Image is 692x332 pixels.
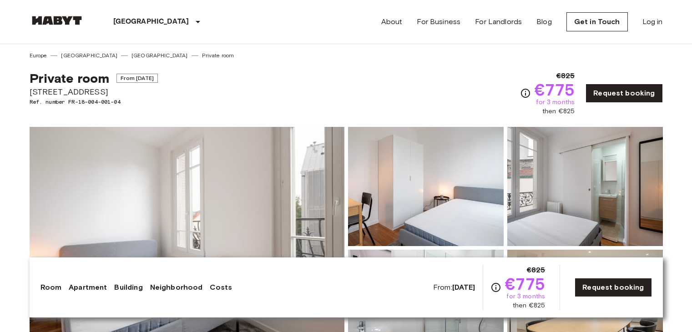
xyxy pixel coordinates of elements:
img: Habyt [30,16,84,25]
span: then €825 [542,107,575,116]
span: €775 [535,81,575,98]
img: Picture of unit FR-18-004-001-04 [507,127,663,246]
a: Europe [30,51,47,60]
b: [DATE] [452,283,475,292]
span: [STREET_ADDRESS] [30,86,158,98]
a: Request booking [575,278,652,297]
span: €825 [556,70,575,81]
a: About [381,16,403,27]
a: Building [114,282,142,293]
span: for 3 months [536,98,575,107]
svg: Check cost overview for full price breakdown. Please note that discounts apply to new joiners onl... [490,282,501,293]
a: For Business [417,16,460,27]
a: Apartment [69,282,107,293]
span: From: [433,282,475,292]
span: €775 [505,276,546,292]
p: [GEOGRAPHIC_DATA] [113,16,189,27]
span: From [DATE] [116,74,158,83]
span: Private room [30,70,110,86]
img: Picture of unit FR-18-004-001-04 [348,127,504,246]
a: Costs [210,282,232,293]
a: Get in Touch [566,12,628,31]
a: Private room [202,51,234,60]
a: [GEOGRAPHIC_DATA] [131,51,188,60]
a: Neighborhood [150,282,203,293]
a: [GEOGRAPHIC_DATA] [61,51,117,60]
span: €825 [527,265,546,276]
a: Request booking [586,84,662,103]
span: then €825 [513,301,545,310]
a: Blog [536,16,552,27]
a: Room [40,282,62,293]
a: Log in [642,16,663,27]
span: Ref. number FR-18-004-001-04 [30,98,158,106]
a: For Landlords [475,16,522,27]
span: for 3 months [506,292,545,301]
svg: Check cost overview for full price breakdown. Please note that discounts apply to new joiners onl... [520,88,531,99]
